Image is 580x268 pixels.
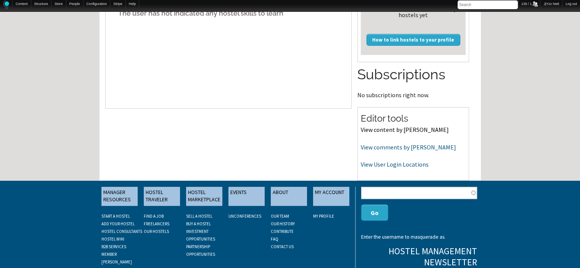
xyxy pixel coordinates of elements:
a: BUY A HOSTEL [186,221,211,226]
a: PARTNERSHIP OPPORTUNITIES [186,244,215,257]
a: B2B SERVICES [101,244,126,249]
a: My Profile [313,213,334,219]
a: FREELANCERS [144,221,169,226]
a: How to link hostels to your profile [366,34,460,45]
a: HOSTEL MARKETPLACE [186,187,222,206]
section: No subscriptions right now. [357,65,469,98]
h3: Hostel Management Newsletter [361,246,477,268]
a: OUR HISTORY [271,221,295,226]
a: HOSTEL WIKI [101,236,124,242]
a: INVESTMENT OPPORTUNITIES [186,229,215,242]
a: MANAGER RESOURCES [101,187,138,206]
h2: Editor tools [361,112,466,125]
h5: The user has not indicated any hostel skills to learn [111,2,346,25]
a: View comments by [PERSON_NAME] [361,143,456,151]
a: ABOUT [271,187,307,206]
a: START A HOSTEL [101,213,130,219]
a: MEMBER [PERSON_NAME] [101,252,132,265]
a: View User Login Locations [361,160,429,168]
button: Go [361,204,388,221]
a: ADD YOUR HOSTEL [101,221,135,226]
a: CONTRIBUTE [271,229,294,234]
a: HOSTEL CONSULTANTS [101,229,142,234]
a: MY ACCOUNT [313,187,349,206]
img: Home [3,0,9,9]
a: UNCONFERENCES [228,213,261,219]
a: HOSTEL TRAVELER [144,187,180,206]
a: SELL A HOSTEL [186,213,212,219]
h2: Subscriptions [357,65,469,85]
a: EVENTS [228,187,265,206]
div: Enter the username to masquerade as. [361,234,477,240]
a: FAQ [271,236,278,242]
a: CONTACT US [271,244,294,249]
input: Search [458,0,518,9]
a: View content by [PERSON_NAME] [361,126,449,133]
div: This user not associated with any hostels yet [364,6,463,18]
a: FIND A JOB [144,213,164,219]
a: OUR HOSTELS [144,229,169,234]
a: OUR TEAM [271,213,289,219]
